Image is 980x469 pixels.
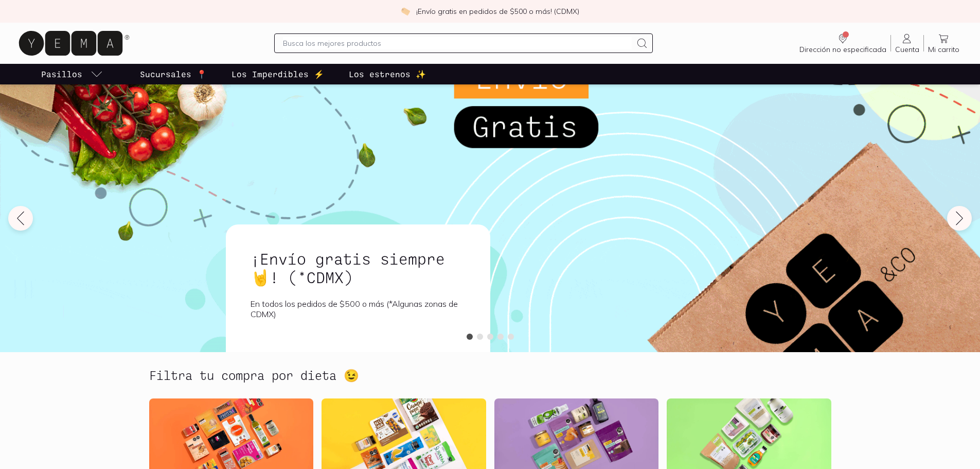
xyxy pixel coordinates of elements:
[347,64,428,84] a: Los estrenos ✨
[795,32,890,54] a: Dirección no especificada
[928,45,959,54] span: Mi carrito
[41,68,82,80] p: Pasillos
[229,64,326,84] a: Los Imperdibles ⚡️
[39,64,105,84] a: pasillo-todos-link
[283,37,632,49] input: Busca los mejores productos
[140,68,207,80] p: Sucursales 📍
[349,68,426,80] p: Los estrenos ✨
[401,7,410,16] img: check
[924,32,964,54] a: Mi carrito
[891,32,923,54] a: Cuenta
[799,45,886,54] span: Dirección no especificada
[231,68,324,80] p: Los Imperdibles ⚡️
[138,64,209,84] a: Sucursales 📍
[416,6,579,16] p: ¡Envío gratis en pedidos de $500 o más! (CDMX)
[251,249,466,286] h1: ¡Envío gratis siempre🤘! (*CDMX)
[149,369,359,382] h2: Filtra tu compra por dieta 😉
[895,45,919,54] span: Cuenta
[251,299,466,319] p: En todos los pedidos de $500 o más (*Algunas zonas de CDMX)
